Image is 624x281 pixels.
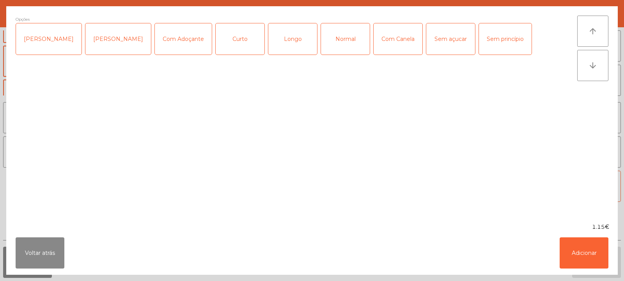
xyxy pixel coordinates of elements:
[479,23,532,55] div: Sem princípio
[577,50,608,81] button: arrow_downward
[216,23,264,55] div: Curto
[374,23,422,55] div: Com Canela
[16,23,82,55] div: [PERSON_NAME]
[155,23,212,55] div: Com Adoçante
[6,223,618,231] div: 1.15€
[426,23,475,55] div: Sem açucar
[268,23,317,55] div: Longo
[560,237,608,269] button: Adicionar
[85,23,151,55] div: [PERSON_NAME]
[588,61,597,70] i: arrow_downward
[588,27,597,36] i: arrow_upward
[16,237,64,269] button: Voltar atrás
[321,23,370,55] div: Normal
[16,16,30,23] span: Opções
[577,16,608,47] button: arrow_upward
